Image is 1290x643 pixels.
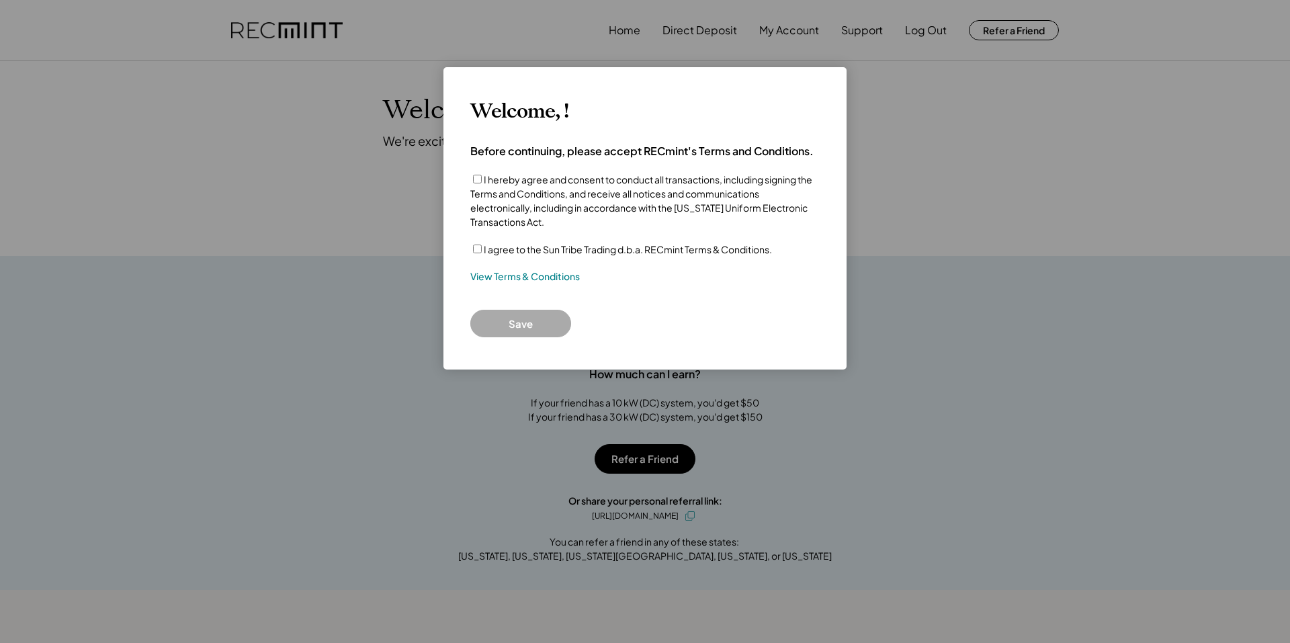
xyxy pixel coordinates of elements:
[470,310,571,337] button: Save
[470,270,580,284] a: View Terms & Conditions
[470,99,568,124] h3: Welcome, !
[470,173,812,228] label: I hereby agree and consent to conduct all transactions, including signing the Terms and Condition...
[470,144,814,159] h4: Before continuing, please accept RECmint's Terms and Conditions.
[484,243,772,255] label: I agree to the Sun Tribe Trading d.b.a. RECmint Terms & Conditions.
